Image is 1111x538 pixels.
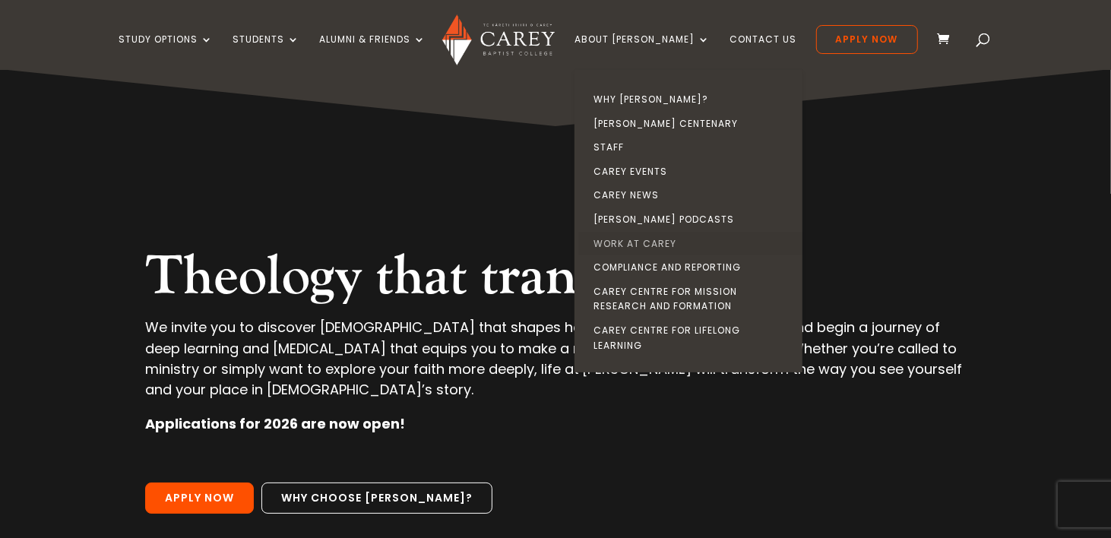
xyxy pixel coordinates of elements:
[145,317,967,413] p: We invite you to discover [DEMOGRAPHIC_DATA] that shapes hearts, minds, and communities and begin...
[233,34,299,70] a: Students
[261,483,492,514] a: Why choose [PERSON_NAME]?
[578,112,806,136] a: [PERSON_NAME] Centenary
[578,183,806,207] a: Carey News
[145,483,254,514] a: Apply Now
[319,34,426,70] a: Alumni & Friends
[578,87,806,112] a: Why [PERSON_NAME]?
[578,255,806,280] a: Compliance and Reporting
[578,135,806,160] a: Staff
[145,244,967,317] h2: Theology that transforms
[578,207,806,232] a: [PERSON_NAME] Podcasts
[574,34,710,70] a: About [PERSON_NAME]
[578,318,806,357] a: Carey Centre for Lifelong Learning
[730,34,796,70] a: Contact Us
[578,232,806,256] a: Work at Carey
[442,14,554,65] img: Carey Baptist College
[119,34,213,70] a: Study Options
[578,280,806,318] a: Carey Centre for Mission Research and Formation
[816,25,918,54] a: Apply Now
[145,414,405,433] strong: Applications for 2026 are now open!
[578,160,806,184] a: Carey Events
